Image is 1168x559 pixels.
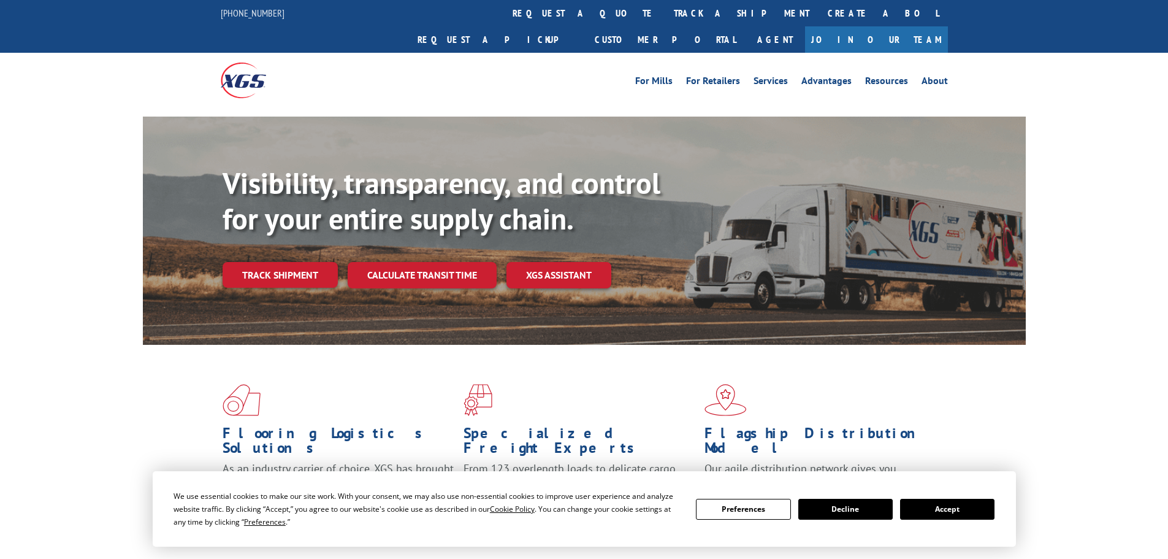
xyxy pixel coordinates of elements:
[174,490,681,528] div: We use essential cookies to make our site work. With your consent, we may also use non-essential ...
[704,384,747,416] img: xgs-icon-flagship-distribution-model-red
[745,26,805,53] a: Agent
[754,76,788,90] a: Services
[244,517,286,527] span: Preferences
[223,384,261,416] img: xgs-icon-total-supply-chain-intelligence-red
[348,262,497,288] a: Calculate transit time
[506,262,611,288] a: XGS ASSISTANT
[464,384,492,416] img: xgs-icon-focused-on-flooring-red
[900,499,994,520] button: Accept
[635,76,673,90] a: For Mills
[801,76,852,90] a: Advantages
[223,461,454,505] span: As an industry carrier of choice, XGS has brought innovation and dedication to flooring logistics...
[223,164,660,237] b: Visibility, transparency, and control for your entire supply chain.
[490,504,535,514] span: Cookie Policy
[221,7,284,19] a: [PHONE_NUMBER]
[922,76,948,90] a: About
[586,26,745,53] a: Customer Portal
[223,426,454,461] h1: Flooring Logistics Solutions
[865,76,908,90] a: Resources
[704,461,930,490] span: Our agile distribution network gives you nationwide inventory management on demand.
[223,262,338,288] a: Track shipment
[704,426,936,461] h1: Flagship Distribution Model
[153,471,1016,547] div: Cookie Consent Prompt
[805,26,948,53] a: Join Our Team
[798,499,893,520] button: Decline
[686,76,740,90] a: For Retailers
[696,499,790,520] button: Preferences
[408,26,586,53] a: Request a pickup
[464,426,695,461] h1: Specialized Freight Experts
[464,461,695,516] p: From 123 overlength loads to delicate cargo, our experienced staff knows the best way to move you...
